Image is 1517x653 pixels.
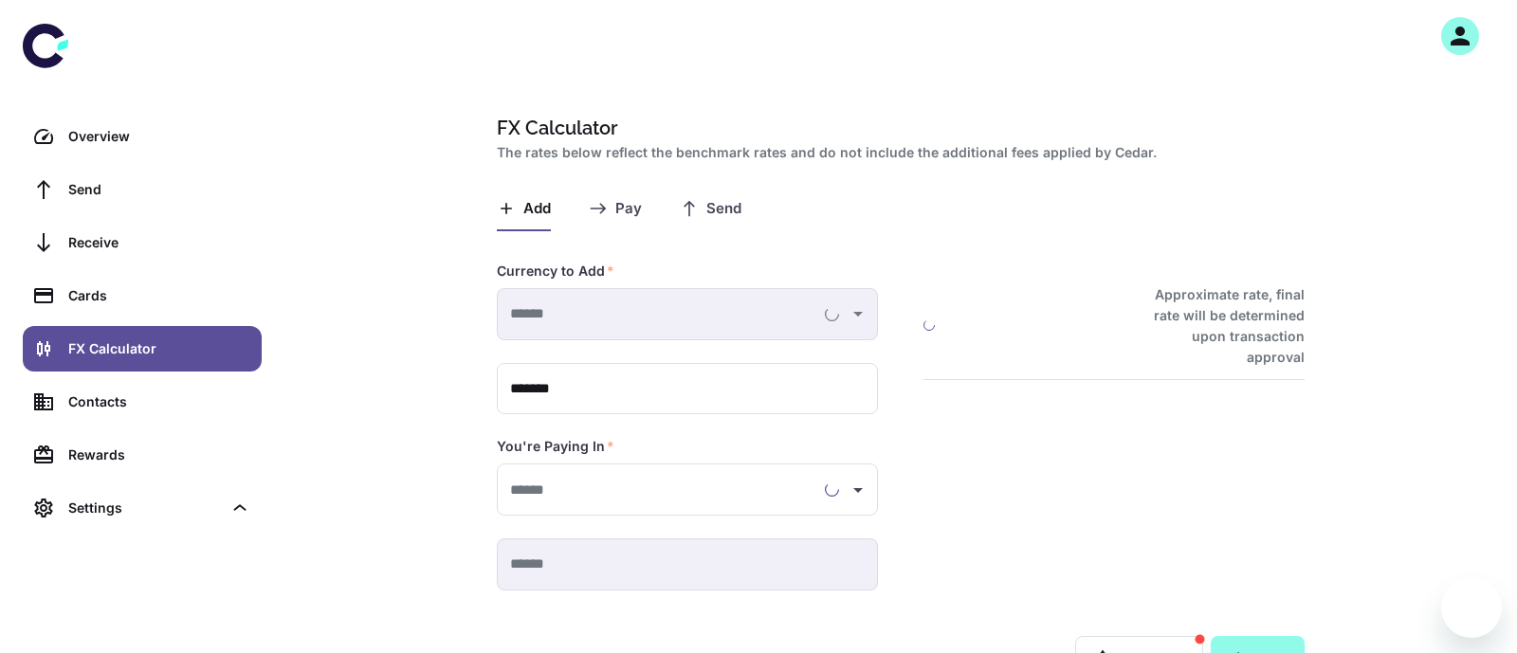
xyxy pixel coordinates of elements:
h6: Approximate rate, final rate will be determined upon transaction approval [1133,284,1305,368]
a: Overview [23,114,262,159]
label: You're Paying In [497,437,614,456]
button: Open [845,477,871,503]
a: Cards [23,273,262,318]
h2: The rates below reflect the benchmark rates and do not include the additional fees applied by Cedar. [497,142,1297,163]
span: Pay [615,200,642,218]
h1: FX Calculator [497,114,1297,142]
label: Currency to Add [497,262,614,281]
a: Rewards [23,432,262,478]
a: Contacts [23,379,262,425]
div: Contacts [68,391,250,412]
div: Settings [23,485,262,531]
div: Receive [68,232,250,253]
a: FX Calculator [23,326,262,372]
a: Receive [23,220,262,265]
span: Send [706,200,741,218]
div: Overview [68,126,250,147]
iframe: Button to launch messaging window [1441,577,1502,638]
div: Settings [68,498,222,518]
div: Send [68,179,250,200]
a: Send [23,167,262,212]
div: Rewards [68,444,250,465]
div: FX Calculator [68,338,250,359]
span: Add [523,200,551,218]
div: Cards [68,285,250,306]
